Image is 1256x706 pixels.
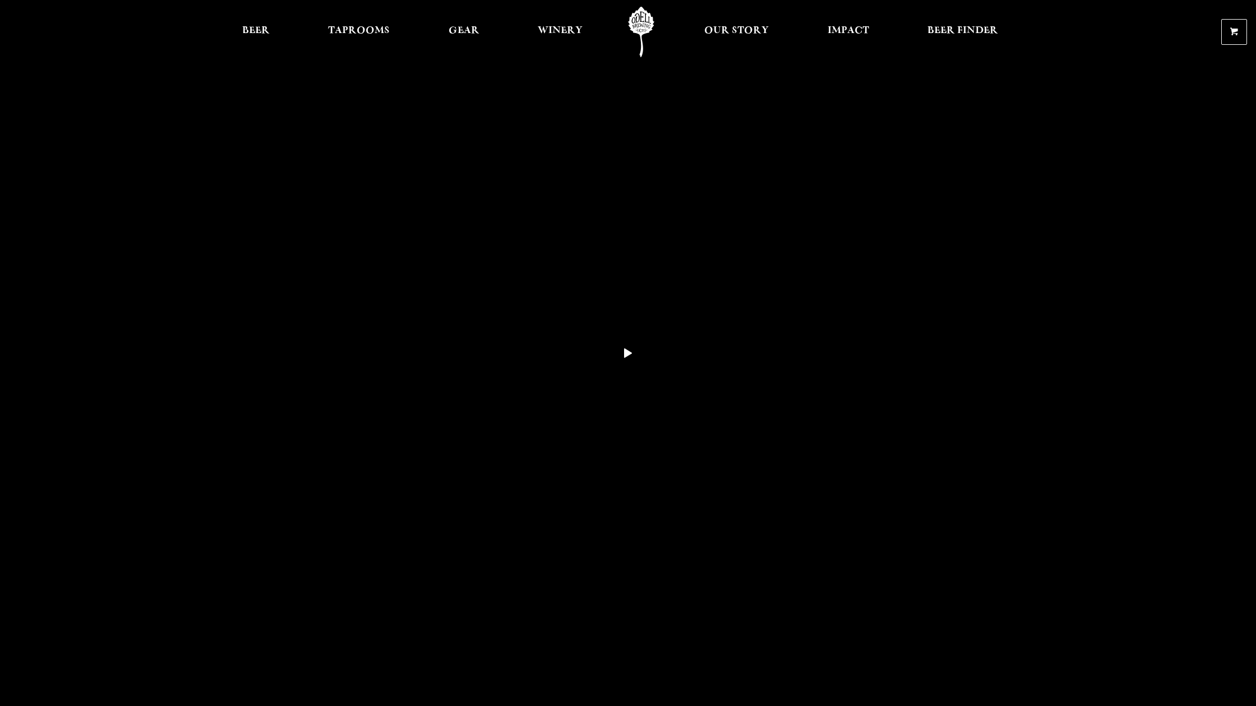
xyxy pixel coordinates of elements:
[697,7,776,57] a: Our Story
[920,7,1005,57] a: Beer Finder
[235,7,277,57] a: Beer
[620,7,662,57] a: Odell Home
[441,7,487,57] a: Gear
[704,26,769,35] span: Our Story
[828,26,869,35] span: Impact
[449,26,479,35] span: Gear
[820,7,876,57] a: Impact
[927,26,998,35] span: Beer Finder
[328,26,390,35] span: Taprooms
[538,26,583,35] span: Winery
[530,7,590,57] a: Winery
[242,26,270,35] span: Beer
[321,7,397,57] a: Taprooms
